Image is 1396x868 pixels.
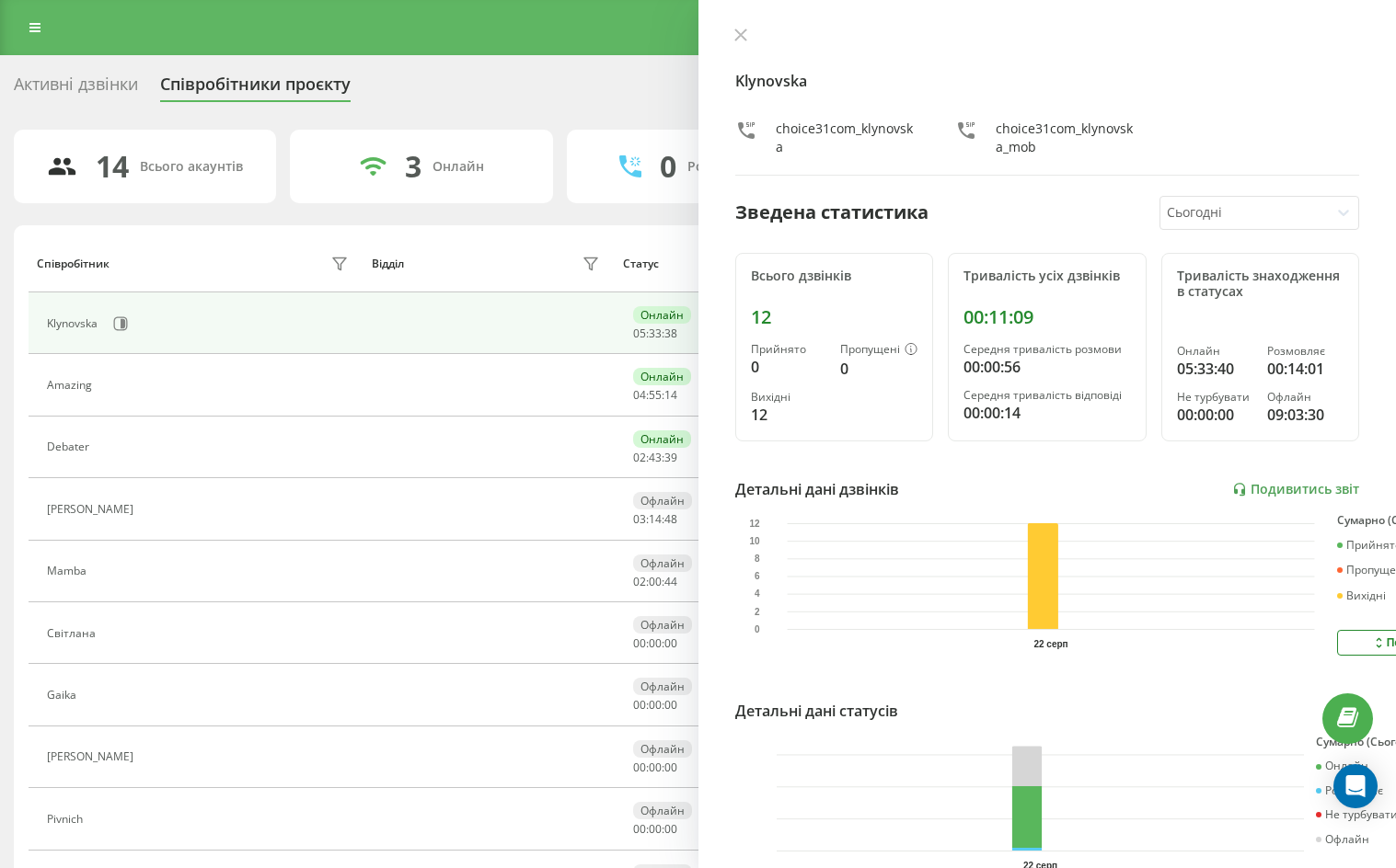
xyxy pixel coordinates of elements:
span: 00 [664,635,677,651]
div: Онлайн [1177,345,1253,358]
div: Debater [47,440,94,453]
div: Пропущені [840,343,917,358]
h4: Klynovska [735,70,1360,92]
div: Не турбувати [1177,391,1253,404]
div: : : [633,699,677,712]
div: : : [633,389,677,402]
span: 03 [633,511,646,527]
div: 0 [840,358,917,380]
text: 10 [749,536,760,546]
div: 05:33:40 [1177,358,1253,380]
div: Всього акаунтів [140,159,243,175]
div: 00:00:14 [963,402,1131,424]
div: Онлайн [633,368,691,385]
text: 2 [754,607,759,617]
div: Вихідні [1337,589,1386,602]
span: 00 [633,697,646,713]
div: [PERSON_NAME] [47,750,138,763]
div: 00:11:09 [963,306,1131,328]
div: [PERSON_NAME] [47,503,138,516]
div: Онлайн [1316,759,1368,772]
div: Зведена статистика [735,199,929,226]
div: Офлайн [633,678,692,695]
div: 14 [96,149,129,184]
div: Співробітник [37,257,110,270]
div: : : [633,327,677,340]
div: : : [633,823,677,836]
div: Прийнято [751,343,826,356]
div: Тривалість усіх дзвінків [963,268,1131,284]
div: Розмовляє [1267,345,1344,358]
div: Вихідні [751,391,826,404]
div: Офлайн [633,554,692,572]
div: Офлайн [633,492,692,509]
span: 00 [664,759,677,775]
text: 8 [754,554,759,564]
text: 0 [754,624,759,634]
span: 48 [664,511,677,527]
div: 00:14:01 [1267,358,1344,380]
div: Середня тривалість розмови [963,343,1131,356]
span: 00 [633,635,646,651]
div: Klynovska [47,317,102,330]
div: 00:00:00 [1177,404,1253,426]
span: 02 [633,574,646,589]
span: 00 [664,697,677,713]
span: 00 [649,574,662,589]
div: Open Intercom Messenger [1333,764,1378,808]
span: 33 [649,325,662,341]
div: Онлайн [433,159,484,175]
div: Статус [623,257,659,270]
div: Офлайн [633,802,692,819]
div: Офлайн [633,616,692,634]
div: Онлайн [633,306,691,324]
div: Amazing [47,379,97,392]
div: Pivnich [47,813,87,826]
span: 02 [633,450,646,465]
div: 00:00:56 [963,356,1131,378]
span: 39 [664,450,677,465]
div: Середня тривалість відповіді [963,389,1131,402]
div: choice31com_klynovska [776,120,919,156]
text: 12 [749,519,760,529]
div: : : [633,513,677,526]
div: Відділ [372,257,404,270]
span: 00 [633,821,646,837]
div: 3 [405,149,421,184]
span: 05 [633,325,646,341]
span: 44 [664,574,677,589]
div: Офлайн [633,740,692,758]
span: 14 [664,387,677,403]
div: : : [633,576,677,588]
div: 12 [751,306,918,328]
div: Тривалість знаходження в статусах [1177,268,1344,300]
div: Онлайн [633,430,691,448]
div: Активні дзвінки [14,74,138,103]
span: 55 [649,387,662,403]
text: 22 серп [1033,639,1067,649]
span: 00 [649,759,662,775]
div: : : [633,637,677,650]
div: 12 [751,404,826,426]
div: Офлайн [1267,391,1344,404]
div: Детальні дані дзвінків [735,478,899,500]
span: 38 [664,325,677,341]
span: 00 [664,821,677,837]
span: 14 [649,511,662,527]
div: 0 [751,356,826,378]
div: Детальні дані статусів [735,700,898,722]
div: Світлана [47,627,100,640]
div: choice31com_klynovska_mob [996,120,1139,156]
span: 00 [649,635,662,651]
div: : : [633,451,677,464]
div: 0 [660,149,676,184]
div: Офлайн [1316,833,1369,846]
div: Mamba [47,565,91,577]
div: Всього дзвінків [751,268,918,284]
a: Подивитись звіт [1232,482,1359,497]
span: 04 [633,387,646,403]
span: 00 [649,697,662,713]
span: 43 [649,450,662,465]
text: 6 [754,572,759,582]
div: Розмовляє [1316,784,1383,797]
